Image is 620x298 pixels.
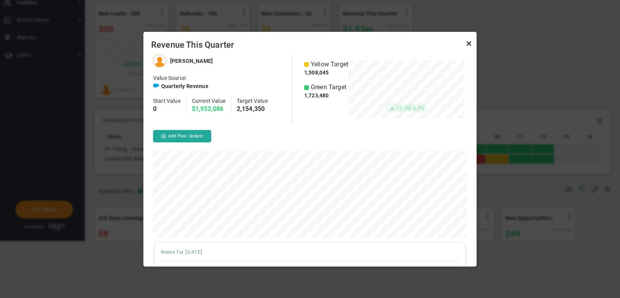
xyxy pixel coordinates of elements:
a: Close [464,39,474,48]
img: Tom Johnson [153,54,166,68]
span: Start Value [153,98,181,104]
span: Target Value [237,98,268,104]
span: Revenue This Quarter [151,40,469,50]
h4: $1,932,086 [192,106,226,113]
h4: 2,154,350 [237,106,268,113]
span: Current Value [192,98,226,104]
span: Yellow Target [311,60,348,69]
h3: Notes for [DATE] [161,249,459,256]
h4: Quarterly Revenue [161,83,208,90]
h4: 1,723,480 [304,92,348,99]
h4: 1,508,045 [304,69,348,76]
h4: 0 [153,106,181,113]
span: Green Target [311,83,346,92]
span: Value Source: [153,75,186,81]
span: Salesforce Enabled<br />Sandbox: Quarterly Revenue [153,83,159,89]
button: Add Past Update [153,130,211,142]
h4: [PERSON_NAME] [170,57,213,64]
